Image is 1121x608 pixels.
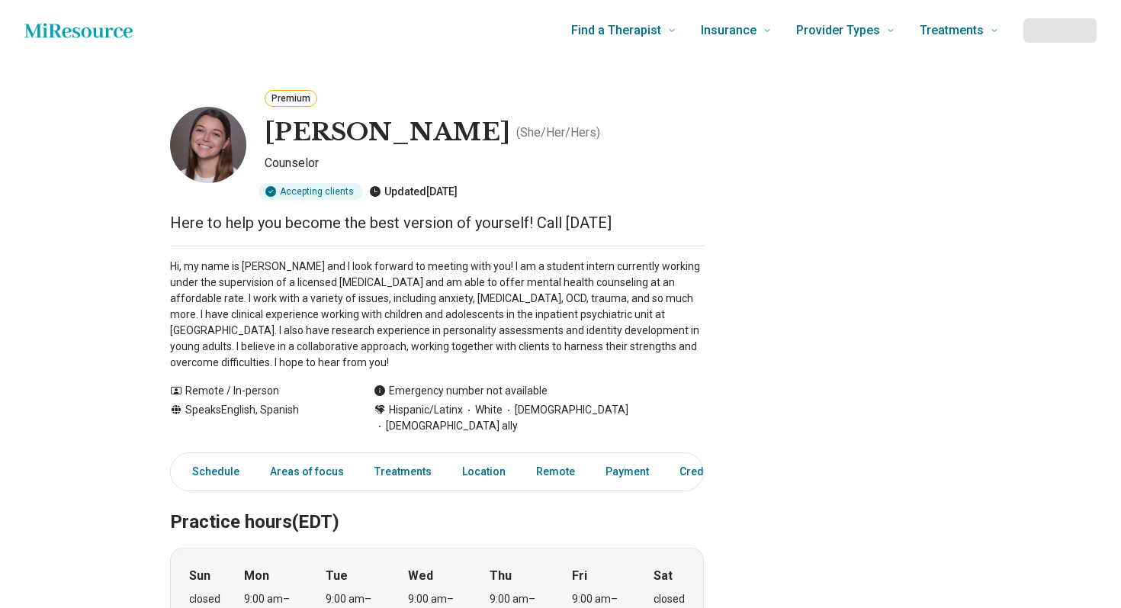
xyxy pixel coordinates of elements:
div: Accepting clients [259,183,363,200]
img: Meagan Tolgyesi, Counselor [170,107,246,183]
strong: Tue [326,567,348,585]
span: Treatments [920,20,984,41]
a: Schedule [174,456,249,487]
span: White [463,402,503,418]
p: Counselor [265,154,704,177]
span: Hispanic/Latinx [389,402,463,418]
a: Remote [527,456,584,487]
div: closed [654,591,685,607]
strong: Mon [244,567,269,585]
span: Find a Therapist [571,20,661,41]
div: Emergency number not available [374,383,548,399]
a: Credentials [670,456,747,487]
strong: Thu [490,567,512,585]
div: Updated [DATE] [369,183,458,200]
div: Speaks English, Spanish [170,402,343,434]
p: ( She/Her/Hers ) [516,124,600,142]
div: closed [189,591,220,607]
a: Home page [24,15,133,46]
strong: Sat [654,567,673,585]
a: Areas of focus [261,456,353,487]
span: Provider Types [796,20,880,41]
p: Hi, my name is [PERSON_NAME] and I look forward to meeting with you! I am a student intern curren... [170,259,704,371]
a: Treatments [365,456,441,487]
h2: Practice hours (EDT) [170,473,704,536]
span: [DEMOGRAPHIC_DATA] [503,402,628,418]
a: Location [453,456,515,487]
strong: Fri [572,567,587,585]
p: Here to help you become the best version of yourself! Call [DATE] [170,212,704,233]
strong: Wed [408,567,433,585]
span: Insurance [701,20,756,41]
a: Payment [596,456,658,487]
h1: [PERSON_NAME] [265,117,510,149]
div: Remote / In-person [170,383,343,399]
button: Premium [265,90,317,107]
strong: Sun [189,567,210,585]
span: [DEMOGRAPHIC_DATA] ally [374,418,518,434]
